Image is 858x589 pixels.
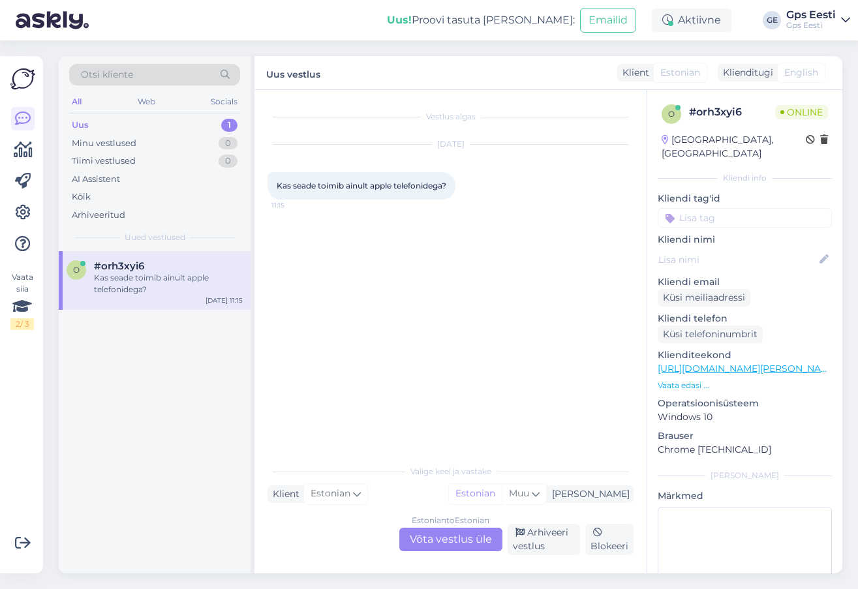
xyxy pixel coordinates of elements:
span: 11:15 [271,200,320,210]
div: Kliendi info [658,172,832,184]
div: Arhiveeritud [72,209,125,222]
div: Kõik [72,190,91,204]
a: Gps EestiGps Eesti [786,10,850,31]
div: Valige keel ja vastake [268,466,634,477]
img: Askly Logo [10,67,35,91]
label: Uus vestlus [266,64,320,82]
div: Blokeeri [585,524,634,555]
p: Chrome [TECHNICAL_ID] [658,443,832,457]
div: GE [763,11,781,29]
span: Kas seade toimib ainult apple telefonidega? [277,181,446,190]
div: [PERSON_NAME] [547,487,630,501]
div: Uus [72,119,89,132]
div: All [69,93,84,110]
p: Kliendi email [658,275,832,289]
div: Küsi telefoninumbrit [658,325,763,343]
p: Klienditeekond [658,348,832,362]
input: Lisa tag [658,208,832,228]
span: o [73,265,80,275]
div: Arhiveeri vestlus [508,524,581,555]
span: Uued vestlused [125,232,185,243]
div: Vestlus algas [268,111,634,123]
div: Minu vestlused [72,137,136,150]
span: #orh3xyi6 [94,260,144,272]
p: Märkmed [658,489,832,503]
div: Küsi meiliaadressi [658,289,750,307]
p: Kliendi telefon [658,312,832,325]
div: Web [135,93,158,110]
div: Vaata siia [10,271,34,330]
div: 0 [219,137,237,150]
div: 0 [219,155,237,168]
div: [DATE] [268,138,634,150]
b: Uus! [387,14,412,26]
p: Windows 10 [658,410,832,424]
p: Kliendi tag'id [658,192,832,205]
div: Socials [208,93,240,110]
span: Estonian [311,487,350,501]
div: # orh3xyi6 [689,104,775,120]
div: Klienditugi [718,66,773,80]
div: [DATE] 11:15 [206,295,243,305]
div: Tiimi vestlused [72,155,136,168]
span: o [668,109,675,119]
span: Otsi kliente [81,68,133,82]
div: Gps Eesti [786,20,836,31]
div: Kas seade toimib ainult apple telefonidega? [94,272,243,295]
div: Gps Eesti [786,10,836,20]
p: Vaata edasi ... [658,380,832,391]
div: AI Assistent [72,173,120,186]
div: 1 [221,119,237,132]
span: Estonian [660,66,700,80]
span: English [784,66,818,80]
div: Proovi tasuta [PERSON_NAME]: [387,12,575,28]
div: Aktiivne [652,8,731,32]
a: [URL][DOMAIN_NAME][PERSON_NAME] [658,363,838,374]
button: Emailid [580,8,636,33]
p: Kliendi nimi [658,233,832,247]
span: Muu [509,487,529,499]
p: Operatsioonisüsteem [658,397,832,410]
p: Brauser [658,429,832,443]
div: Estonian [449,484,502,504]
div: [PERSON_NAME] [658,470,832,481]
div: Võta vestlus üle [399,528,502,551]
div: Klient [268,487,299,501]
div: 2 / 3 [10,318,34,330]
div: Estonian to Estonian [412,515,489,526]
input: Lisa nimi [658,252,817,267]
div: [GEOGRAPHIC_DATA], [GEOGRAPHIC_DATA] [662,133,806,160]
div: Klient [617,66,649,80]
span: Online [775,105,828,119]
